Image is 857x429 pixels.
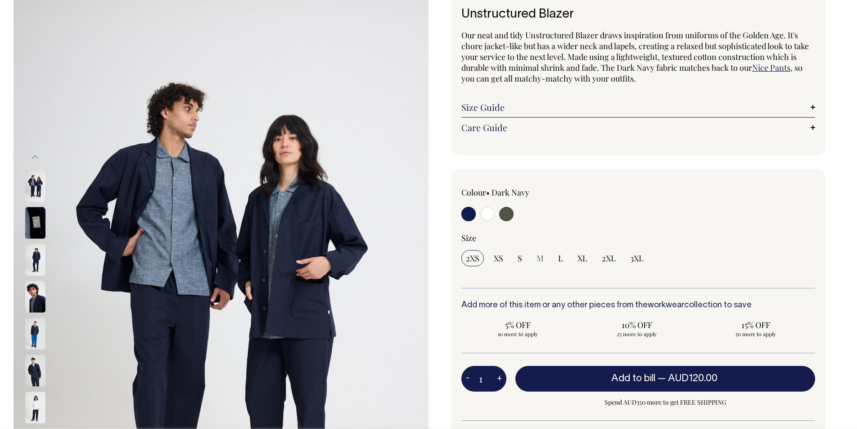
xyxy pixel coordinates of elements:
[461,8,815,22] h1: Unstructured Blazer
[461,102,815,113] a: Size Guide
[461,30,809,73] span: Our neat and tidy Unstructured Blazer draws inspiration from uniforms of the Golden Age. It's cho...
[537,253,544,264] span: M
[466,253,479,264] span: 2XS
[25,318,45,349] img: dark-navy
[25,392,45,423] img: off-white
[461,122,815,133] a: Care Guide
[515,366,815,391] button: Add to bill —AUD120.00
[704,319,808,330] span: 15% OFF
[630,253,644,264] span: 3XL
[573,250,592,266] input: XL
[28,147,42,168] button: Previous
[461,301,815,310] h6: Add more of this item or any other pieces from the collection to save
[461,370,474,388] button: -
[532,250,548,266] input: M
[648,301,684,309] a: workwear
[466,319,570,330] span: 5% OFF
[585,330,689,338] span: 25 more to apply
[580,317,694,340] input: 10% OFF 25 more to apply
[492,187,529,198] label: Dark Navy
[602,253,616,264] span: 2XL
[466,330,570,338] span: 10 more to apply
[25,355,45,386] img: dark-navy
[486,187,490,198] span: •
[558,253,563,264] span: L
[494,253,503,264] span: XS
[492,370,506,388] button: +
[658,374,720,383] span: —
[25,170,45,201] img: dark-navy
[611,374,655,383] span: Add to bill
[515,397,815,408] span: Spend AUD350 more to get FREE SHIPPING
[25,281,45,312] img: dark-navy
[461,250,484,266] input: 2XS
[25,207,45,238] img: dark-navy
[25,244,45,275] img: dark-navy
[577,253,587,264] span: XL
[597,250,620,266] input: 2XL
[699,317,812,340] input: 15% OFF 50 more to apply
[513,250,527,266] input: S
[461,233,815,243] div: Size
[489,250,508,266] input: XS
[752,62,790,73] a: Nice Pants
[704,330,808,338] span: 50 more to apply
[668,374,717,383] span: AUD120.00
[461,317,575,340] input: 5% OFF 10 more to apply
[461,62,803,84] span: , so you can get all matchy-matchy with your outfits.
[461,187,603,198] div: Colour
[554,250,568,266] input: L
[518,253,522,264] span: S
[585,319,689,330] span: 10% OFF
[626,250,648,266] input: 3XL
